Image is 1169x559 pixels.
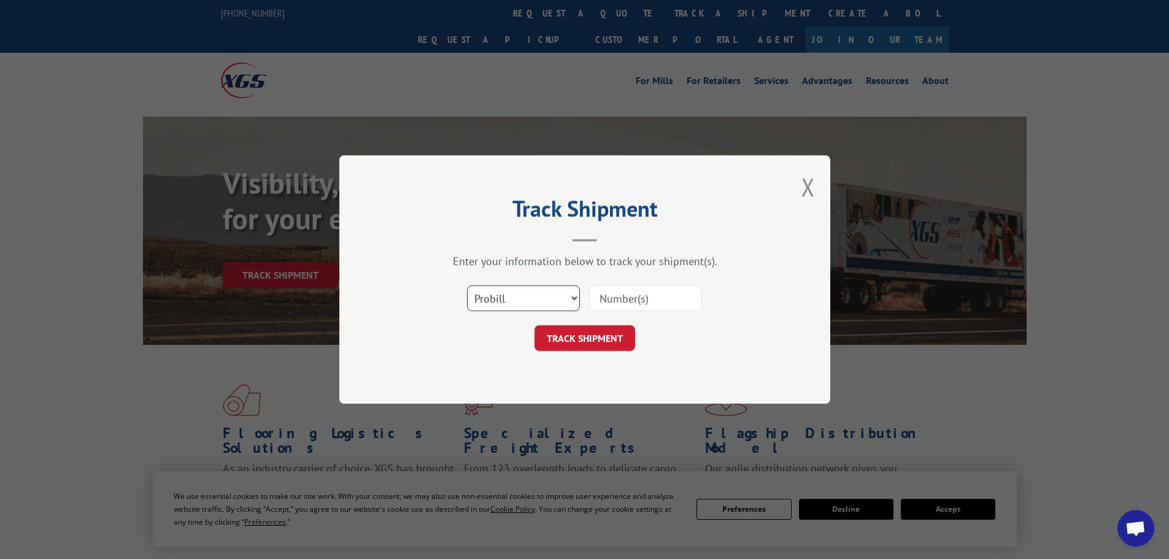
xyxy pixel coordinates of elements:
[801,171,815,203] button: Close modal
[589,285,702,311] input: Number(s)
[401,254,769,268] div: Enter your information below to track your shipment(s).
[401,200,769,223] h2: Track Shipment
[534,325,635,351] button: TRACK SHIPMENT
[1117,510,1154,547] div: Open chat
